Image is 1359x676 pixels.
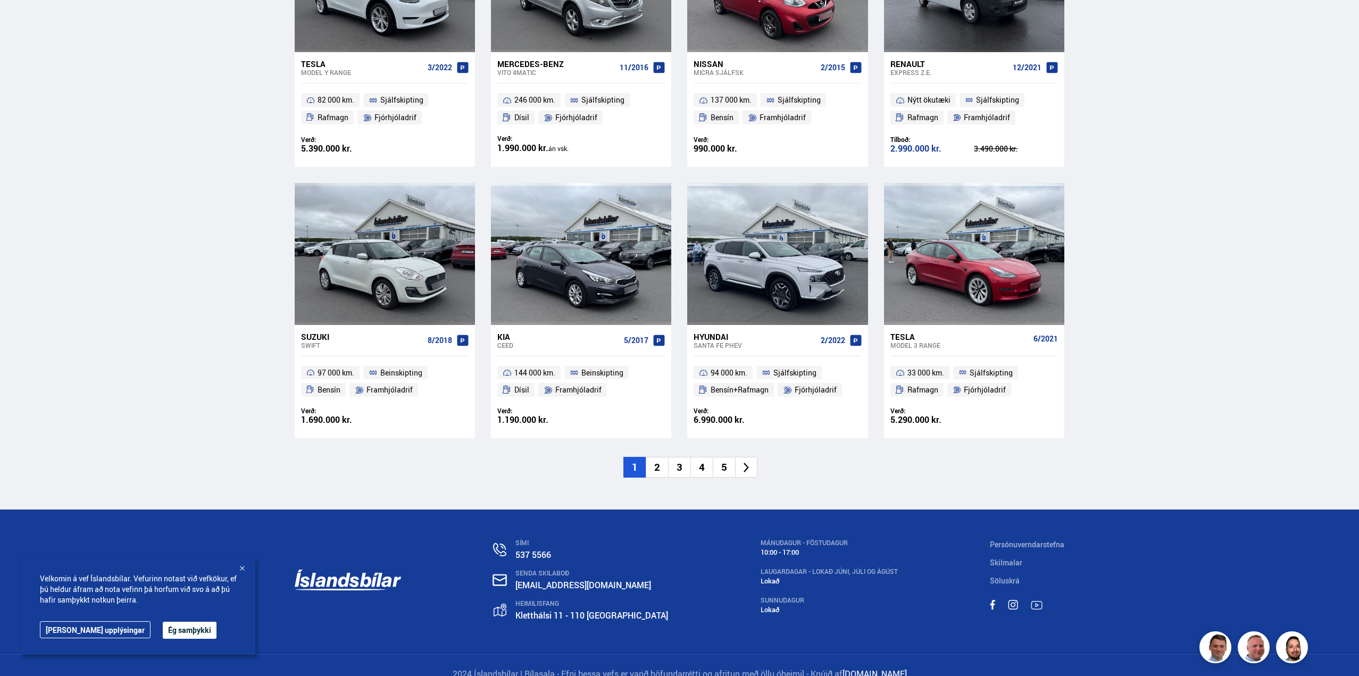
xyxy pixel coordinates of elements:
div: Santa Fe PHEV [694,341,816,349]
button: Open LiveChat chat widget [9,4,40,36]
div: Lokað [761,577,898,585]
span: 144 000 km. [514,366,555,379]
div: Nissan [694,59,816,69]
img: siFngHWaQ9KaOqBr.png [1239,633,1271,665]
span: 8/2018 [428,336,452,345]
div: Vito 4MATIC [497,69,615,76]
span: Framhjóladrif [555,383,602,396]
span: 2/2015 [821,63,845,72]
div: Swift [301,341,423,349]
div: Lokað [761,606,898,614]
div: Ceed [497,341,620,349]
div: 1.190.000 kr. [497,415,581,424]
a: Söluskrá [990,575,1020,586]
span: Dísil [514,383,529,396]
span: 137 000 km. [711,94,752,106]
a: Nissan Micra SJÁLFSK 2/2015 137 000 km. Sjálfskipting Bensín Framhjóladrif Verð: 990.000 kr. [687,52,868,167]
span: Sjálfskipting [970,366,1013,379]
span: Fjórhjóladrif [374,111,416,124]
div: SENDA SKILABOÐ [515,570,668,577]
div: HEIMILISFANG [515,600,668,607]
div: Verð: [890,407,974,415]
div: Model 3 RANGE [890,341,1029,349]
span: Bensín+Rafmagn [711,383,769,396]
span: Rafmagn [907,111,938,124]
div: 2.990.000 kr. [890,144,974,153]
span: Nýtt ökutæki [907,94,951,106]
a: 537 5566 [515,549,551,561]
div: LAUGARDAGAR - Lokað Júni, Júli og Ágúst [761,568,898,575]
img: nhp88E3Fdnt1Opn2.png [1278,633,1310,665]
span: Beinskipting [380,366,422,379]
a: [PERSON_NAME] upplýsingar [40,621,151,638]
li: 4 [690,457,713,478]
button: Ég samþykki [163,622,216,639]
a: [EMAIL_ADDRESS][DOMAIN_NAME] [515,579,651,591]
span: 246 000 km. [514,94,555,106]
a: Kletthálsi 11 - 110 [GEOGRAPHIC_DATA] [515,610,668,621]
span: 33 000 km. [907,366,944,379]
div: SÍMI [515,539,668,547]
span: 6/2021 [1033,335,1058,343]
div: Mercedes-Benz [497,59,615,69]
div: Tesla [301,59,423,69]
span: Fjórhjóladrif [555,111,597,124]
div: Micra SJÁLFSK [694,69,816,76]
span: Bensín [318,383,340,396]
span: Rafmagn [907,383,938,396]
span: 5/2017 [624,336,648,345]
div: Express Z.E. [890,69,1008,76]
a: Tesla Model Y RANGE 3/2022 82 000 km. Sjálfskipting Rafmagn Fjórhjóladrif Verð: 5.390.000 kr. [295,52,475,167]
span: 3/2022 [428,63,452,72]
div: 5.290.000 kr. [890,415,974,424]
div: 10:00 - 17:00 [761,548,898,556]
li: 1 [623,457,646,478]
span: 82 000 km. [318,94,354,106]
a: Skilmalar [990,557,1022,567]
li: 5 [713,457,735,478]
span: Fjórhjóladrif [795,383,837,396]
div: Tesla [890,332,1029,341]
a: Renault Express Z.E. 12/2021 Nýtt ökutæki Sjálfskipting Rafmagn Framhjóladrif Tilboð: 2.990.000 k... [884,52,1064,167]
li: 3 [668,457,690,478]
span: Velkomin á vef Íslandsbílar. Vefurinn notast við vefkökur, ef þú heldur áfram að nota vefinn þá h... [40,573,237,605]
div: Hyundai [694,332,816,341]
div: 990.000 kr. [694,144,778,153]
span: Sjálfskipting [976,94,1019,106]
img: n0V2lOsqF3l1V2iz.svg [493,543,506,556]
a: Persónuverndarstefna [990,539,1064,549]
img: gp4YpyYFnEr45R34.svg [494,604,506,617]
div: 5.390.000 kr. [301,144,385,153]
span: Framhjóladrif [964,111,1010,124]
span: Framhjóladrif [760,111,806,124]
div: MÁNUDAGUR - FÖSTUDAGUR [761,539,898,547]
span: 11/2016 [620,63,648,72]
a: Kia Ceed 5/2017 144 000 km. Beinskipting Dísil Framhjóladrif Verð: 1.190.000 kr. [491,325,671,439]
span: án vsk. [548,144,569,153]
span: Sjálfskipting [778,94,821,106]
span: Sjálfskipting [581,94,624,106]
div: Verð: [694,136,778,144]
span: Framhjóladrif [366,383,413,396]
span: 94 000 km. [711,366,747,379]
span: Rafmagn [318,111,348,124]
div: Verð: [497,135,581,143]
span: 97 000 km. [318,366,354,379]
li: 2 [646,457,668,478]
span: Bensín [711,111,733,124]
div: Model Y RANGE [301,69,423,76]
a: Mercedes-Benz Vito 4MATIC 11/2016 246 000 km. Sjálfskipting Dísil Fjórhjóladrif Verð: 1.990.000 k... [491,52,671,167]
span: Fjórhjóladrif [964,383,1006,396]
div: Verð: [301,407,385,415]
div: Suzuki [301,332,423,341]
div: 6.990.000 kr. [694,415,778,424]
div: 1.990.000 kr. [497,144,581,153]
div: SUNNUDAGUR [761,597,898,604]
div: Kia [497,332,620,341]
div: 1.690.000 kr. [301,415,385,424]
img: nHj8e-n-aHgjukTg.svg [493,574,507,586]
div: Verð: [301,136,385,144]
div: 3.490.000 kr. [974,145,1058,153]
span: 2/2022 [821,336,845,345]
div: Verð: [694,407,778,415]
